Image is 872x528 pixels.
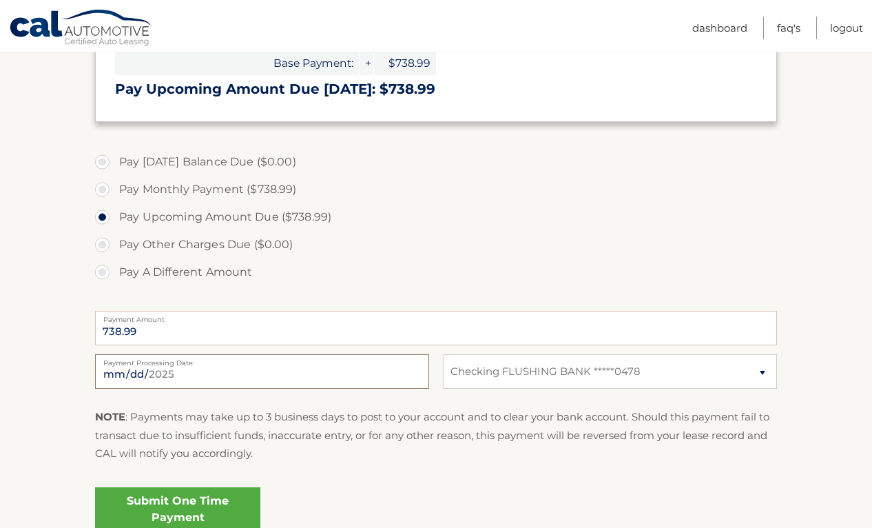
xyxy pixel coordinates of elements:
[777,17,800,39] a: FAQ's
[830,17,863,39] a: Logout
[95,231,777,258] label: Pay Other Charges Due ($0.00)
[374,51,436,75] span: $738.99
[95,311,777,345] input: Payment Amount
[95,354,429,389] input: Payment Date
[95,176,777,203] label: Pay Monthly Payment ($738.99)
[692,17,747,39] a: Dashboard
[95,354,429,365] label: Payment Processing Date
[95,258,777,286] label: Pay A Different Amount
[115,81,757,98] h3: Pay Upcoming Amount Due [DATE]: $738.99
[115,51,359,75] span: Base Payment:
[9,9,154,49] a: Cal Automotive
[95,148,777,176] label: Pay [DATE] Balance Due ($0.00)
[95,410,125,423] strong: NOTE
[95,408,777,463] p: : Payments may take up to 3 business days to post to your account and to clear your bank account....
[95,311,777,322] label: Payment Amount
[360,51,373,75] span: +
[95,203,777,231] label: Pay Upcoming Amount Due ($738.99)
